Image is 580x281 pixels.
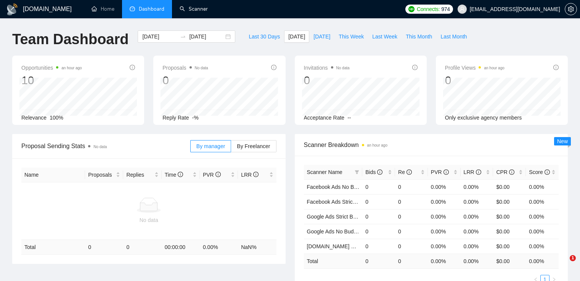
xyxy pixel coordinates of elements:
[395,224,428,239] td: 0
[88,171,114,179] span: Proposals
[408,6,415,12] img: upwork-logo.png
[395,254,428,268] td: 0
[476,169,481,175] span: info-circle
[304,63,350,72] span: Invitations
[526,224,559,239] td: 0.00%
[21,141,190,151] span: Proposal Sending Stats
[165,172,183,178] span: Time
[493,254,526,268] td: $ 0.00
[85,240,123,255] td: 0
[92,6,114,12] a: homeHome
[526,254,559,268] td: 0.00 %
[353,166,361,178] span: filter
[461,209,493,224] td: 0.00%
[162,240,200,255] td: 00:00:00
[493,209,526,224] td: $0.00
[347,115,351,121] span: --
[557,138,568,144] span: New
[180,34,186,40] span: to
[237,143,270,149] span: By Freelancer
[362,239,395,254] td: 0
[496,169,514,175] span: CPR
[362,254,395,268] td: 0
[553,65,559,70] span: info-circle
[362,194,395,209] td: 0
[428,254,461,268] td: 0.00 %
[460,6,465,12] span: user
[436,30,471,43] button: Last Month
[162,63,208,72] span: Proposals
[249,32,280,41] span: Last 30 Days
[339,32,364,41] span: This Week
[441,5,450,13] span: 974
[307,228,361,235] a: Google Ads No Budget
[443,169,449,175] span: info-circle
[192,115,199,121] span: -%
[493,179,526,194] td: $0.00
[484,66,504,70] time: an hour ago
[526,194,559,209] td: 0.00%
[406,32,432,41] span: This Month
[123,168,161,182] th: Replies
[334,30,368,43] button: This Week
[24,216,273,224] div: No data
[244,30,284,43] button: Last 30 Days
[526,239,559,254] td: 0.00%
[554,255,572,273] iframe: Intercom live chat
[362,209,395,224] td: 0
[402,30,436,43] button: This Month
[288,32,305,41] span: [DATE]
[493,239,526,254] td: $0.00
[162,73,208,88] div: 0
[200,240,238,255] td: 0.00 %
[139,6,164,12] span: Dashboard
[21,63,82,72] span: Opportunities
[21,115,47,121] span: Relevance
[307,169,342,175] span: Scanner Name
[461,194,493,209] td: 0.00%
[372,32,397,41] span: Last Week
[130,65,135,70] span: info-circle
[130,6,135,11] span: dashboard
[428,194,461,209] td: 0.00%
[307,184,368,190] a: Facebook Ads No Budget
[395,179,428,194] td: 0
[493,224,526,239] td: $0.00
[307,243,430,249] a: [DOMAIN_NAME] & other tools - [PERSON_NAME]
[304,140,559,150] span: Scanner Breakdown
[368,30,402,43] button: Last Week
[395,209,428,224] td: 0
[21,168,85,182] th: Name
[178,172,183,177] span: info-circle
[445,73,504,88] div: 0
[428,239,461,254] td: 0.00%
[412,65,418,70] span: info-circle
[271,65,276,70] span: info-circle
[50,115,63,121] span: 100%
[545,169,550,175] span: info-circle
[526,179,559,194] td: 0.00%
[395,239,428,254] td: 0
[406,169,412,175] span: info-circle
[565,3,577,15] button: setting
[526,209,559,224] td: 0.00%
[123,240,161,255] td: 0
[428,209,461,224] td: 0.00%
[529,169,549,175] span: Score
[565,6,577,12] a: setting
[85,168,123,182] th: Proposals
[461,254,493,268] td: 0.00 %
[464,169,481,175] span: LRR
[189,32,224,41] input: End date
[126,171,153,179] span: Replies
[61,66,82,70] time: an hour ago
[162,115,189,121] span: Reply Rate
[461,179,493,194] td: 0.00%
[431,169,449,175] span: PVR
[461,239,493,254] td: 0.00%
[313,32,330,41] span: [DATE]
[440,32,467,41] span: Last Month
[304,115,345,121] span: Acceptance Rate
[93,145,107,149] span: No data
